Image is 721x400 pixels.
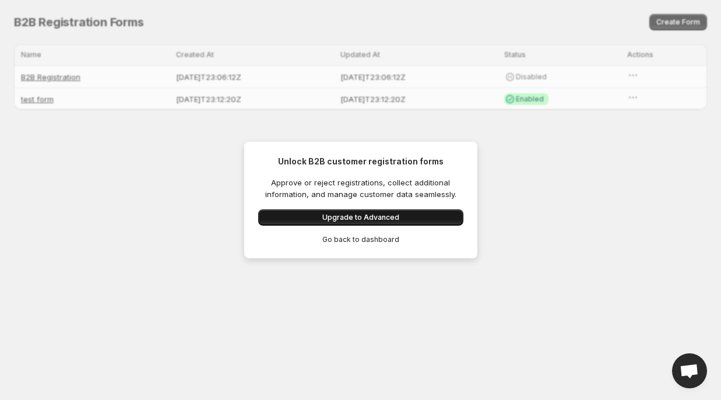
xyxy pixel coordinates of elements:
[322,213,399,222] span: Upgrade to Advanced
[258,209,463,226] button: Upgrade to Advanced
[322,235,399,244] span: Go back to dashboard
[672,353,707,388] div: Open chat
[258,156,463,167] h3: Unlock B2B customer registration forms
[258,177,463,200] p: Approve or reject registrations, collect additional information, and manage customer data seamles...
[254,233,468,247] button: Go back to dashboard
